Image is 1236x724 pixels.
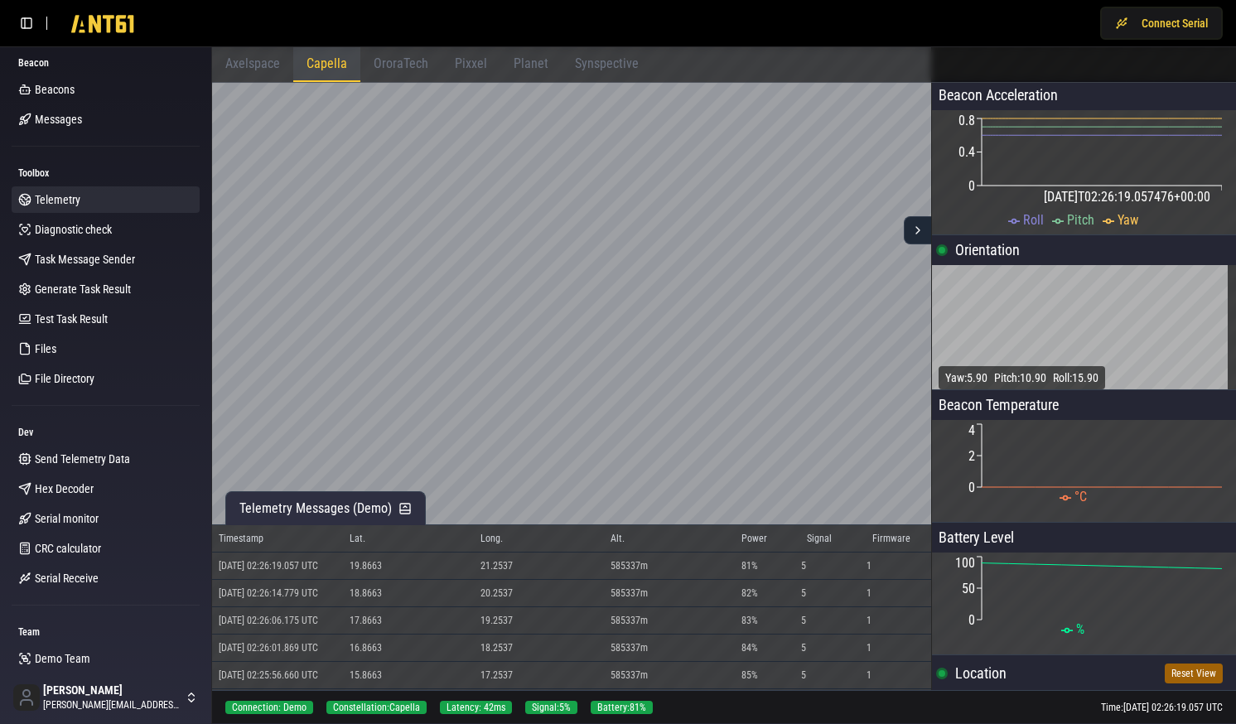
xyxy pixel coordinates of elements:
[43,698,181,712] span: [PERSON_NAME][EMAIL_ADDRESS][DOMAIN_NAME]
[474,689,605,717] td: 16.2537
[1067,212,1094,228] span: Pitch
[212,662,343,689] td: [DATE] 02:25:56.660 UTC
[800,689,866,717] td: 5
[12,246,200,273] a: Task Message Sender
[12,419,200,446] div: Dev
[12,306,200,332] a: Test Task Result
[212,635,343,662] td: [DATE] 02:26:01.869 UTC
[343,607,474,635] td: 17.8663
[866,689,931,717] td: 1
[800,607,866,635] td: 5
[968,178,975,194] tspan: 0
[866,553,931,580] td: 1
[604,553,735,580] td: 585337 m
[35,111,82,128] span: Messages
[1023,212,1044,228] span: Roll
[1118,212,1138,228] span: Yaw
[994,369,1046,386] p: Pitch: 10.90
[1074,489,1087,504] span: °C
[455,56,487,71] span: Pixxel
[326,701,427,714] div: Constellation: Capella
[35,81,75,98] span: Beacons
[35,480,94,497] span: Hex Decoder
[12,475,200,502] a: Hex Decoder
[474,635,605,662] td: 18.2537
[212,607,343,635] td: [DATE] 02:26:06.175 UTC
[474,580,605,607] td: 20.2537
[35,650,90,667] span: Demo Team
[604,662,735,689] td: 585337 m
[12,276,200,302] a: Generate Task Result
[12,160,200,186] div: Toolbox
[474,525,605,553] th: Long.
[1076,621,1084,637] span: %
[932,523,1236,553] p: Battery Level
[1165,664,1223,683] button: Reset View
[735,607,800,635] td: 83 %
[866,607,931,635] td: 1
[932,390,1236,420] p: Beacon Temperature
[958,144,975,160] tspan: 0.4
[307,56,347,71] span: Capella
[35,221,112,238] span: Diagnostic check
[35,340,56,357] span: Files
[525,701,577,714] div: Signal: 5 %
[7,678,205,717] button: [PERSON_NAME][PERSON_NAME][EMAIL_ADDRESS][DOMAIN_NAME]
[343,635,474,662] td: 16.8663
[955,241,1020,258] span: Orientation
[343,662,474,689] td: 15.8663
[591,701,653,714] div: Battery: 81 %
[514,56,548,71] span: Planet
[343,689,474,717] td: 14.8663
[866,635,931,662] td: 1
[12,186,200,213] a: Telemetry
[12,365,200,392] a: File Directory
[575,56,639,71] span: Synspective
[43,683,181,698] span: [PERSON_NAME]
[866,580,931,607] td: 1
[35,191,80,208] span: Telemetry
[735,553,800,580] td: 81 %
[212,689,343,717] td: [DATE] 02:25:51.458 UTC
[343,580,474,607] td: 18.8663
[945,369,987,386] p: Yaw: 5.90
[440,701,512,714] div: Latency: 42ms
[35,311,108,327] span: Test Task Result
[474,607,605,635] td: 19.2537
[12,106,200,133] a: Messages
[12,50,200,76] div: Beacon
[1101,701,1223,714] div: Time: [DATE] 02:26:19.057 UTC
[800,525,866,553] th: Signal
[958,113,975,128] tspan: 0.8
[35,251,135,268] span: Task Message Sender
[800,553,866,580] td: 5
[225,56,280,71] span: Axelspace
[604,607,735,635] td: 585337 m
[604,580,735,607] td: 585337 m
[968,448,975,464] tspan: 2
[374,56,428,71] span: OroraTech
[225,491,426,525] button: Telemetry Messages (Demo)
[604,689,735,717] td: 585337 m
[212,553,343,580] td: [DATE] 02:26:19.057 UTC
[1053,369,1098,386] p: Roll: 15.90
[800,580,866,607] td: 5
[343,525,474,553] th: Lat.
[12,335,200,362] a: Files
[239,499,392,519] span: Telemetry Messages (Demo)
[474,553,605,580] td: 21.2537
[1044,189,1210,205] tspan: [DATE]T02:26:19.057476+00:00
[12,619,200,645] div: Team
[225,701,313,714] div: Connection: Demo
[212,525,343,553] th: Timestamp
[474,662,605,689] td: 17.2537
[12,76,200,103] a: Beacons
[735,580,800,607] td: 82 %
[35,540,101,557] span: CRC calculator
[735,635,800,662] td: 84 %
[932,80,1236,110] div: Beacon Acceleration
[735,662,800,689] td: 85 %
[12,535,200,562] a: CRC calculator
[35,370,94,387] span: File Directory
[866,662,931,689] td: 1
